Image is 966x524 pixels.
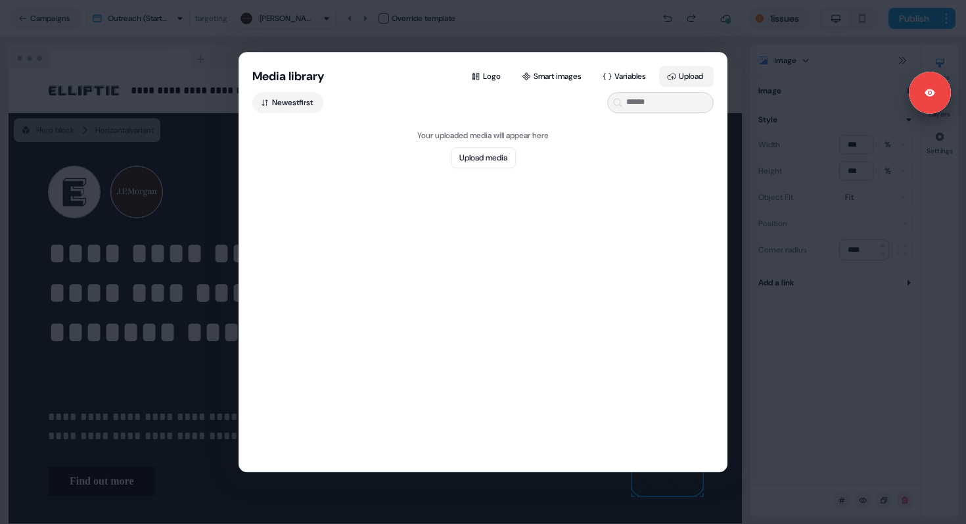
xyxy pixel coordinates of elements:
[417,129,549,142] div: Your uploaded media will appear here
[463,66,511,87] button: Logo
[659,66,714,87] button: Upload
[595,66,656,87] button: Variables
[252,68,325,84] button: Media library
[252,92,323,113] button: Newestfirst
[451,147,516,168] button: Upload media
[514,66,592,87] button: Smart images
